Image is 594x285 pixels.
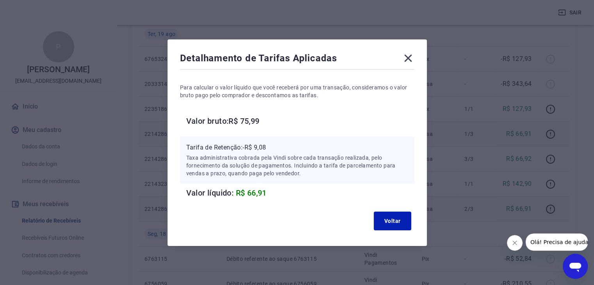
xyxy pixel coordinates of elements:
h6: Valor bruto: R$ 75,99 [186,115,414,127]
button: Voltar [374,212,411,230]
p: Tarifa de Retenção: -R$ 9,08 [186,143,408,152]
h6: Valor líquido: [186,187,414,199]
p: Taxa administrativa cobrada pela Vindi sobre cada transação realizada, pelo fornecimento da soluç... [186,154,408,177]
iframe: Fechar mensagem [507,235,523,251]
span: Olá! Precisa de ajuda? [5,5,66,12]
p: Para calcular o valor líquido que você receberá por uma transação, consideramos o valor bruto pag... [180,84,414,99]
span: R$ 66,91 [236,188,267,198]
iframe: Mensagem da empresa [526,233,588,251]
iframe: Botão para abrir a janela de mensagens [563,254,588,279]
div: Detalhamento de Tarifas Aplicadas [180,52,414,68]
